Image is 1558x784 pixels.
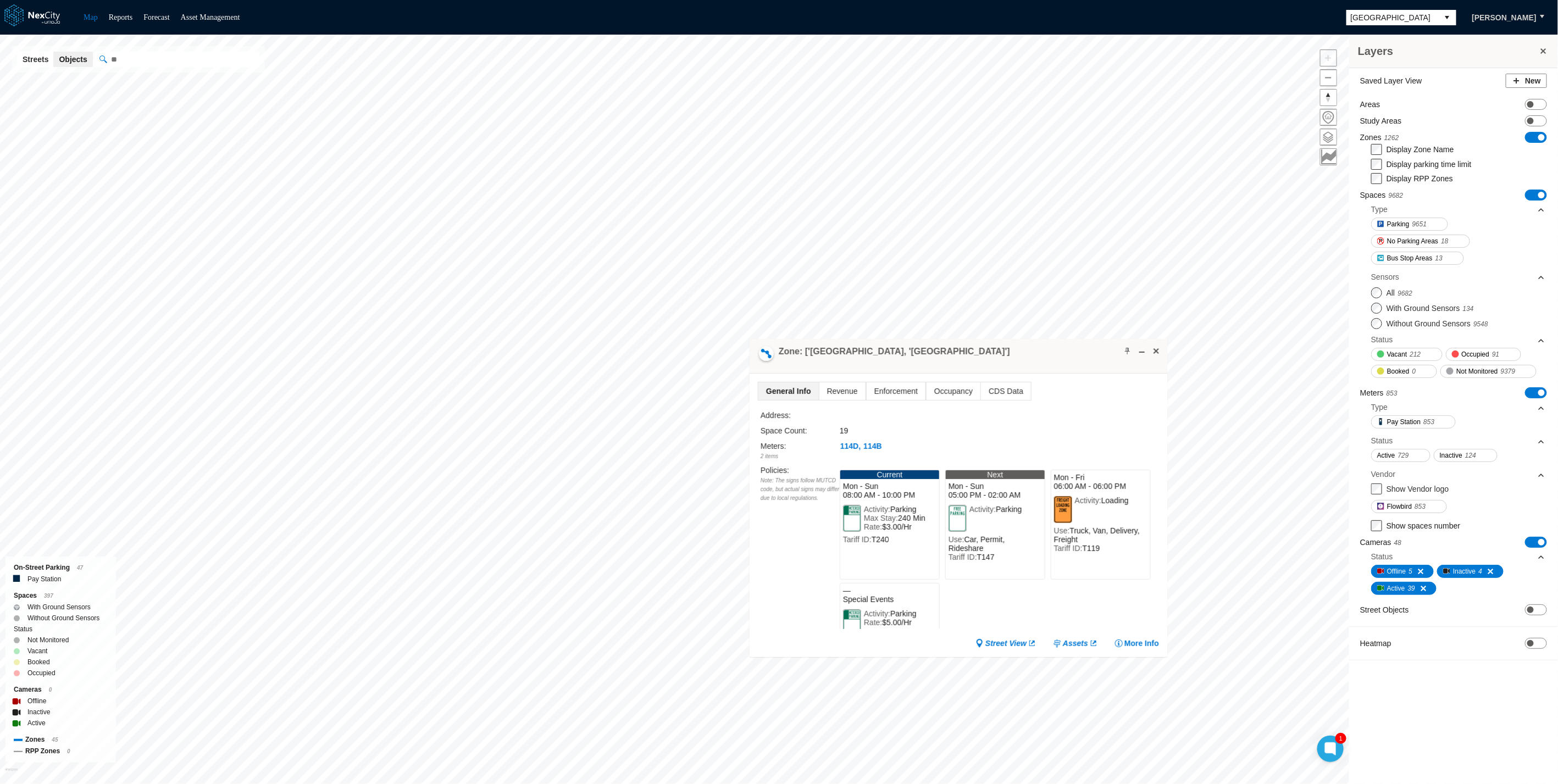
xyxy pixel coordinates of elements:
div: RPP Zones [14,746,108,757]
span: Occupancy [927,382,980,400]
button: Active39 [1371,582,1437,595]
div: Vendor [1371,469,1395,480]
div: Status [1371,331,1546,348]
span: Inactive [1440,450,1462,461]
a: Reports [109,13,133,21]
button: No Parking Areas18 [1371,235,1470,248]
label: Heatmap [1360,638,1391,649]
span: New [1525,75,1541,86]
div: 2 items [761,452,840,461]
div: Status [1371,432,1546,449]
span: 9682 [1389,192,1404,199]
div: Note: The signs follow MUTCD code, but actual signs may differ due to local regulations. [761,476,840,503]
a: Mapbox homepage [5,768,18,781]
label: With Ground Sensors [27,602,91,613]
span: 853 [1387,390,1398,397]
button: Pay Station853 [1371,415,1456,429]
span: Pay Station [1387,416,1421,427]
span: 134 [1463,305,1474,313]
a: Street View [975,638,1036,649]
span: 18 [1441,236,1448,247]
button: Streets [17,52,54,67]
span: 853 [1423,416,1434,427]
div: Status [1371,334,1393,345]
div: Double-click to make header text selectable [779,346,1010,358]
span: 0 [1412,366,1416,377]
span: Inactive [1453,566,1476,577]
span: Activity: [1075,496,1101,505]
button: Inactive4 [1437,565,1504,578]
span: Special Events [843,595,936,604]
span: More Info [1124,638,1159,649]
span: Parking [1387,219,1410,230]
button: 114D, [840,441,861,452]
label: Space Count: [761,426,807,435]
span: 124 [1465,450,1476,461]
div: Status [1371,548,1546,565]
span: 397 [44,593,53,599]
span: $3.00/Hr [882,522,912,531]
div: Status [14,624,108,635]
a: Map [84,13,98,21]
button: Objects [53,52,92,67]
span: 9682 [1398,290,1412,297]
span: 212 [1410,349,1421,360]
span: Bus Stop Areas [1387,253,1433,264]
span: Tariff ID: [843,535,872,544]
div: Type [1371,399,1546,415]
span: 9651 [1412,219,1427,230]
button: Zoom in [1320,49,1337,66]
span: Parking [890,609,916,618]
label: Areas [1360,99,1380,110]
span: General Info [758,382,819,400]
div: Status [1371,551,1393,562]
span: 91 [1492,349,1499,360]
span: Objects [59,54,87,65]
span: T240 [872,535,889,544]
span: Zoom in [1321,50,1337,66]
span: Parking [890,505,916,514]
label: Show spaces number [1387,521,1461,530]
span: 1262 [1384,134,1399,142]
label: All [1387,287,1412,298]
label: Meters [1360,387,1398,399]
div: Zones [14,734,108,746]
span: Occupied [1462,349,1490,360]
span: Activity: [864,609,890,618]
button: select [1439,10,1456,25]
label: Pay Station [27,574,61,585]
label: Without Ground Sensors [27,613,99,624]
span: Vacant [1387,349,1407,360]
div: 19 [840,425,1039,437]
span: Booked [1387,366,1410,377]
label: Cameras [1360,537,1401,548]
label: Zones [1360,132,1399,143]
button: Flowbird853 [1371,500,1447,513]
button: Offline5 [1371,565,1434,578]
span: Car, Permit, Rideshare [949,535,1005,553]
label: Spaces [1360,190,1403,201]
span: Parking [996,505,1022,514]
span: — [843,586,936,595]
span: 13 [1435,253,1443,264]
div: Type [1371,201,1546,218]
span: Streets [23,54,48,65]
label: Without Ground Sensors [1387,318,1488,329]
span: [PERSON_NAME] [1472,12,1537,23]
label: Inactive [27,707,50,718]
button: Inactive124 [1434,449,1498,462]
div: Sensors [1371,269,1546,285]
span: Tariff ID: [949,553,977,561]
span: 45 [52,737,58,743]
button: Bus Stop Areas13 [1371,252,1464,265]
span: Active [1377,450,1395,461]
button: New [1506,74,1547,88]
span: Rate: [864,618,882,627]
button: More Info [1115,638,1159,649]
button: Layers management [1320,129,1337,146]
span: Max Stay: [864,514,898,522]
span: Assets [1063,638,1088,649]
span: Use: [1054,526,1070,535]
span: $5.00/Hr [882,618,912,627]
a: Assets [1053,638,1098,649]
